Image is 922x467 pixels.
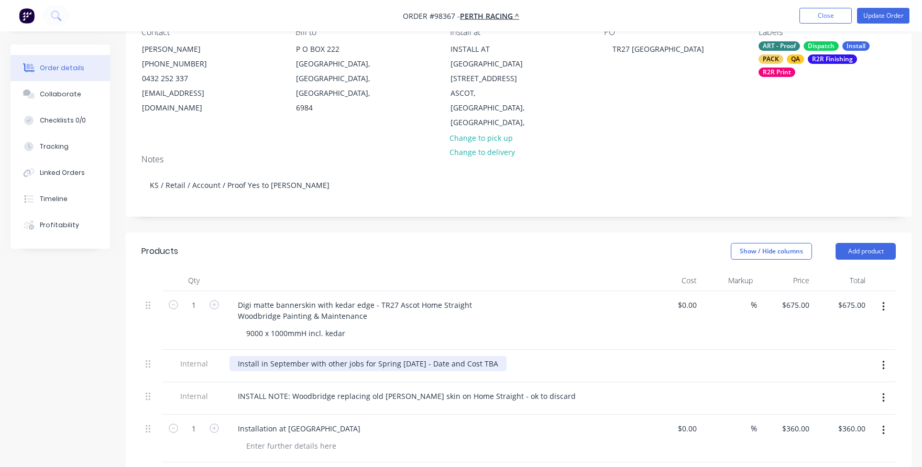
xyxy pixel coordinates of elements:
[751,299,757,311] span: %
[40,142,69,151] div: Tracking
[787,54,804,64] div: QA
[287,41,392,116] div: P O BOX 222[GEOGRAPHIC_DATA], [GEOGRAPHIC_DATA], [GEOGRAPHIC_DATA], 6984
[444,130,519,144] button: Change to pick up
[444,145,521,159] button: Change to delivery
[701,270,758,291] div: Markup
[296,42,383,57] div: P O BOX 222
[142,71,229,86] div: 0432 252 337
[442,41,546,130] div: INSTALL AT [GEOGRAPHIC_DATA][STREET_ADDRESS]ASCOT, [GEOGRAPHIC_DATA], [GEOGRAPHIC_DATA],
[451,86,537,130] div: ASCOT, [GEOGRAPHIC_DATA], [GEOGRAPHIC_DATA],
[167,391,221,402] span: Internal
[40,63,84,73] div: Order details
[10,160,110,186] button: Linked Orders
[229,356,507,371] div: Install in September with other jobs for Spring [DATE] - Date and Cost TBA
[460,11,519,21] a: Perth Racing ^
[40,220,79,230] div: Profitability
[450,27,587,37] div: Install at
[10,107,110,134] button: Checklists 0/0
[142,42,229,57] div: [PERSON_NAME]
[141,169,896,201] div: KS / Retail / Account / Proof Yes to [PERSON_NAME]
[604,41,712,57] div: TR27 [GEOGRAPHIC_DATA]
[40,168,85,177] div: Linked Orders
[141,27,279,37] div: Contact
[814,270,870,291] div: Total
[451,42,537,86] div: INSTALL AT [GEOGRAPHIC_DATA][STREET_ADDRESS]
[857,8,909,24] button: Update Order
[759,41,800,51] div: ART - Proof
[10,212,110,238] button: Profitability
[229,421,369,436] div: Installation at [GEOGRAPHIC_DATA]
[238,326,354,341] div: 9000 x 1000mmH incl. kedar
[40,116,86,125] div: Checklists 0/0
[644,270,701,291] div: Cost
[836,243,896,260] button: Add product
[133,41,238,116] div: [PERSON_NAME][PHONE_NUMBER]0432 252 337[EMAIL_ADDRESS][DOMAIN_NAME]
[604,27,741,37] div: PO
[403,11,460,21] span: Order #98367 -
[10,55,110,81] button: Order details
[731,243,812,260] button: Show / Hide columns
[229,388,584,404] div: INSTALL NOTE: Woodbridge replacing old [PERSON_NAME] skin on Home Straight - ok to discard
[799,8,852,24] button: Close
[141,245,178,258] div: Products
[808,54,857,64] div: R2R Finishing
[142,86,229,115] div: [EMAIL_ADDRESS][DOMAIN_NAME]
[167,358,221,369] span: Internal
[759,54,783,64] div: PACK
[10,186,110,212] button: Timeline
[40,194,68,204] div: Timeline
[141,154,896,164] div: Notes
[296,57,383,115] div: [GEOGRAPHIC_DATA], [GEOGRAPHIC_DATA], [GEOGRAPHIC_DATA], 6984
[10,134,110,160] button: Tracking
[142,57,229,71] div: [PHONE_NUMBER]
[757,270,814,291] div: Price
[842,41,870,51] div: Install
[10,81,110,107] button: Collaborate
[40,90,81,99] div: Collaborate
[759,27,896,37] div: Labels
[229,297,480,324] div: Digi matte bannerskin with kedar edge - TR27 Ascot Home Straight Woodbridge Painting & Maintenance
[162,270,225,291] div: Qty
[19,8,35,24] img: Factory
[804,41,839,51] div: Dispatch
[751,422,757,435] span: %
[759,68,795,77] div: R2R Print
[295,27,433,37] div: Bill to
